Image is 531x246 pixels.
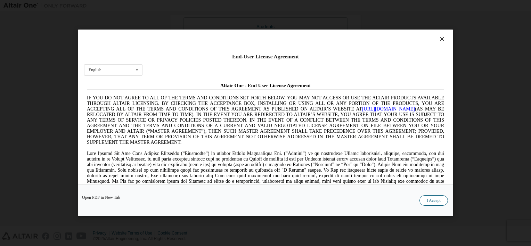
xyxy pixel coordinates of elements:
div: English [89,68,101,72]
a: [URL][DOMAIN_NAME] [278,26,331,32]
a: Open PDF in New Tab [82,196,120,200]
div: End-User License Agreement [84,53,447,60]
span: Altair One - End User License Agreement [136,3,227,8]
button: I Accept [419,196,448,206]
span: IF YOU DO NOT AGREE TO ALL OF THE TERMS AND CONDITIONS SET FORTH BELOW, YOU MAY NOT ACCESS OR USE... [3,15,360,65]
span: Lore Ipsumd Sit Ame Cons Adipisc Elitseddo (“Eiusmodte”) in utlabor Etdolo Magnaaliqua Eni. (“Adm... [3,71,360,121]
